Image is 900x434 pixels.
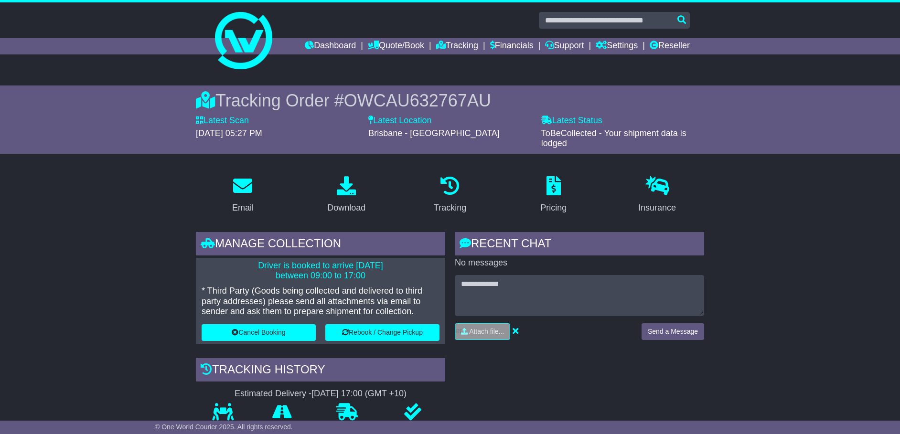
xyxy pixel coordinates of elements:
[490,38,534,54] a: Financials
[642,323,704,340] button: Send a Message
[232,201,254,214] div: Email
[436,38,478,54] a: Tracking
[155,423,293,431] span: © One World Courier 2025. All rights reserved.
[596,38,638,54] a: Settings
[434,201,466,214] div: Tracking
[196,116,249,126] label: Latest Scan
[545,38,584,54] a: Support
[455,258,704,268] p: No messages
[638,201,676,214] div: Insurance
[344,91,491,110] span: OWCAU632767AU
[455,232,704,258] div: RECENT CHAT
[541,128,686,148] span: ToBeCollected - Your shipment data is lodged
[632,173,682,218] a: Insurance
[327,201,365,214] div: Download
[428,173,472,218] a: Tracking
[196,128,262,138] span: [DATE] 05:27 PM
[368,128,499,138] span: Brisbane - [GEOGRAPHIC_DATA]
[202,286,439,317] p: * Third Party (Goods being collected and delivered to third party addresses) please send all atta...
[321,173,372,218] a: Download
[305,38,356,54] a: Dashboard
[534,173,573,218] a: Pricing
[650,38,690,54] a: Reseller
[226,173,260,218] a: Email
[541,116,602,126] label: Latest Status
[368,116,431,126] label: Latest Location
[325,324,439,341] button: Rebook / Change Pickup
[196,358,445,384] div: Tracking history
[311,389,407,399] div: [DATE] 17:00 (GMT +10)
[196,90,704,111] div: Tracking Order #
[540,201,567,214] div: Pricing
[202,324,316,341] button: Cancel Booking
[368,38,424,54] a: Quote/Book
[202,261,439,281] p: Driver is booked to arrive [DATE] between 09:00 to 17:00
[196,389,445,399] div: Estimated Delivery -
[196,232,445,258] div: Manage collection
